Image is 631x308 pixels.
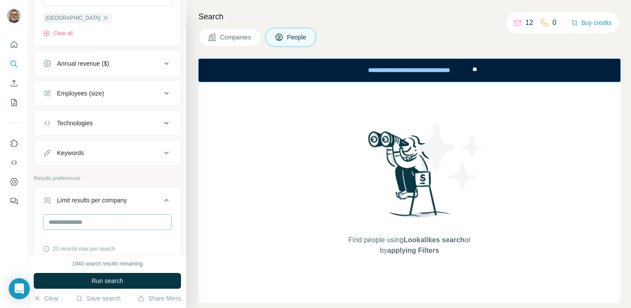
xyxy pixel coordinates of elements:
iframe: Banner [199,59,620,82]
button: Use Surfe API [7,155,21,170]
button: Search [7,56,21,72]
p: 0 [553,18,557,28]
div: Limit results per company [57,196,127,205]
button: Feedback [7,193,21,209]
span: Find people using or by [339,235,479,256]
button: Clear all [43,29,73,37]
button: Employees (size) [34,83,181,104]
button: Save search [76,294,121,303]
button: Use Surfe on LinkedIn [7,135,21,151]
button: Dashboard [7,174,21,190]
div: 1940 search results remaining [72,260,143,268]
span: Companies [220,33,252,42]
span: 20 records max per search [53,245,115,253]
button: Run search [34,273,181,289]
span: Run search [92,276,123,285]
p: 12 [525,18,533,28]
img: Surfe Illustration - Stars [410,117,489,196]
button: Limit results per company [34,190,181,214]
button: Quick start [7,37,21,53]
div: Employees (size) [57,89,104,98]
p: Results preferences [34,174,181,182]
button: My lists [7,95,21,110]
div: Annual revenue ($) [57,59,109,68]
span: Lookalikes search [404,236,464,244]
button: Share filters [138,294,181,303]
img: Avatar [7,9,21,23]
span: [GEOGRAPHIC_DATA] [46,14,100,22]
button: Keywords [34,142,181,163]
button: Technologies [34,113,181,134]
button: Buy credits [571,17,612,29]
button: Enrich CSV [7,75,21,91]
div: Keywords [57,149,84,157]
span: People [287,33,307,42]
button: Clear [34,294,59,303]
div: Open Intercom Messenger [9,278,30,299]
img: Surfe Illustration - Woman searching with binoculars [364,129,455,227]
span: applying Filters [387,247,439,254]
div: Technologies [57,119,93,127]
button: Annual revenue ($) [34,53,181,74]
h4: Search [199,11,620,23]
